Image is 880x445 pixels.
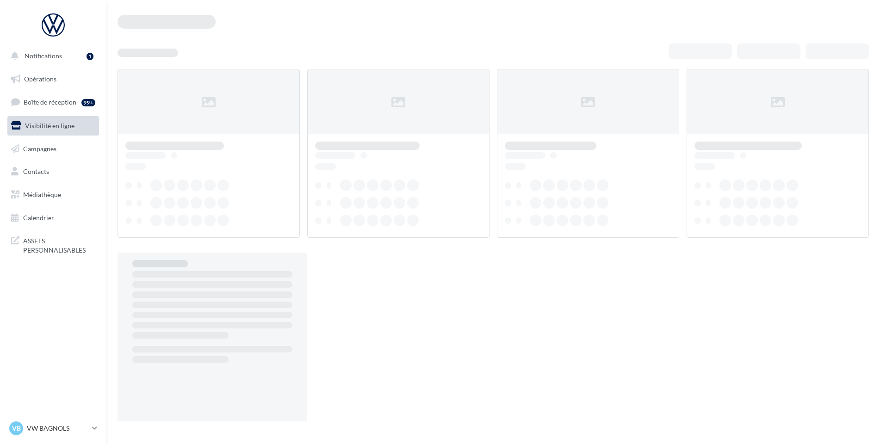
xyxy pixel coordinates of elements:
button: Notifications 1 [6,46,97,66]
span: Contacts [23,167,49,175]
span: Médiathèque [23,191,61,198]
span: Opérations [24,75,56,83]
a: Calendrier [6,208,101,228]
div: 99+ [81,99,95,106]
span: VB [12,424,21,433]
span: ASSETS PERSONNALISABLES [23,235,95,254]
p: VW BAGNOLS [27,424,88,433]
span: Campagnes [23,144,56,152]
a: Boîte de réception99+ [6,92,101,112]
div: 1 [87,53,93,60]
a: Contacts [6,162,101,181]
a: Campagnes [6,139,101,159]
a: Visibilité en ligne [6,116,101,136]
span: Boîte de réception [24,98,76,106]
span: Calendrier [23,214,54,222]
a: VB VW BAGNOLS [7,420,99,437]
a: Médiathèque [6,185,101,204]
span: Visibilité en ligne [25,122,74,130]
span: Notifications [25,52,62,60]
a: ASSETS PERSONNALISABLES [6,231,101,258]
a: Opérations [6,69,101,89]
